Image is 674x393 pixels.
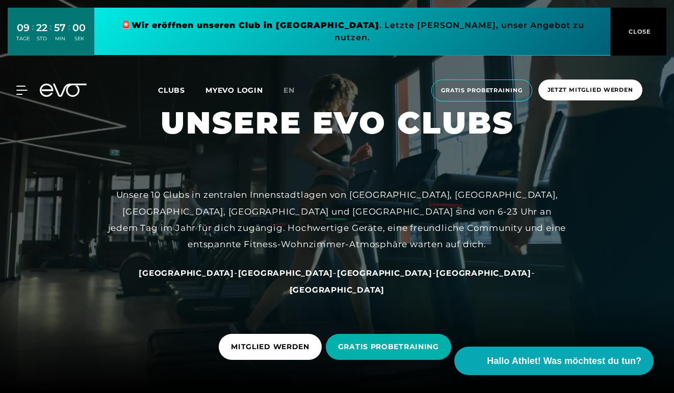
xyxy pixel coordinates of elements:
[290,285,385,295] span: [GEOGRAPHIC_DATA]
[161,103,514,143] h1: UNSERE EVO CLUBS
[108,265,566,298] div: - - - -
[454,347,654,375] button: Hallo Athlet! Was möchtest du tun?
[32,21,34,48] div: :
[158,86,185,95] span: Clubs
[428,80,535,101] a: Gratis Probetraining
[441,86,523,95] span: Gratis Probetraining
[231,342,309,352] span: MITGLIED WERDEN
[326,326,455,368] a: GRATIS PROBETRAINING
[205,86,263,95] a: MYEVO LOGIN
[36,35,47,42] div: STD
[16,35,30,42] div: TAGE
[72,20,86,35] div: 00
[535,80,645,101] a: Jetzt Mitglied werden
[50,21,51,48] div: :
[610,8,666,56] button: CLOSE
[54,35,66,42] div: MIN
[238,268,333,278] a: [GEOGRAPHIC_DATA]
[54,20,66,35] div: 57
[219,326,326,368] a: MITGLIED WERDEN
[283,85,307,96] a: en
[290,284,385,295] a: [GEOGRAPHIC_DATA]
[139,268,234,278] a: [GEOGRAPHIC_DATA]
[68,21,70,48] div: :
[36,20,47,35] div: 22
[337,268,432,278] a: [GEOGRAPHIC_DATA]
[548,86,633,94] span: Jetzt Mitglied werden
[283,86,295,95] span: en
[338,342,439,352] span: GRATIS PROBETRAINING
[72,35,86,42] div: SEK
[108,187,566,252] div: Unsere 10 Clubs in zentralen Innenstadtlagen von [GEOGRAPHIC_DATA], [GEOGRAPHIC_DATA], [GEOGRAPHI...
[158,85,205,95] a: Clubs
[487,354,641,368] span: Hallo Athlet! Was möchtest du tun?
[436,268,531,278] a: [GEOGRAPHIC_DATA]
[626,27,651,36] span: CLOSE
[16,20,30,35] div: 09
